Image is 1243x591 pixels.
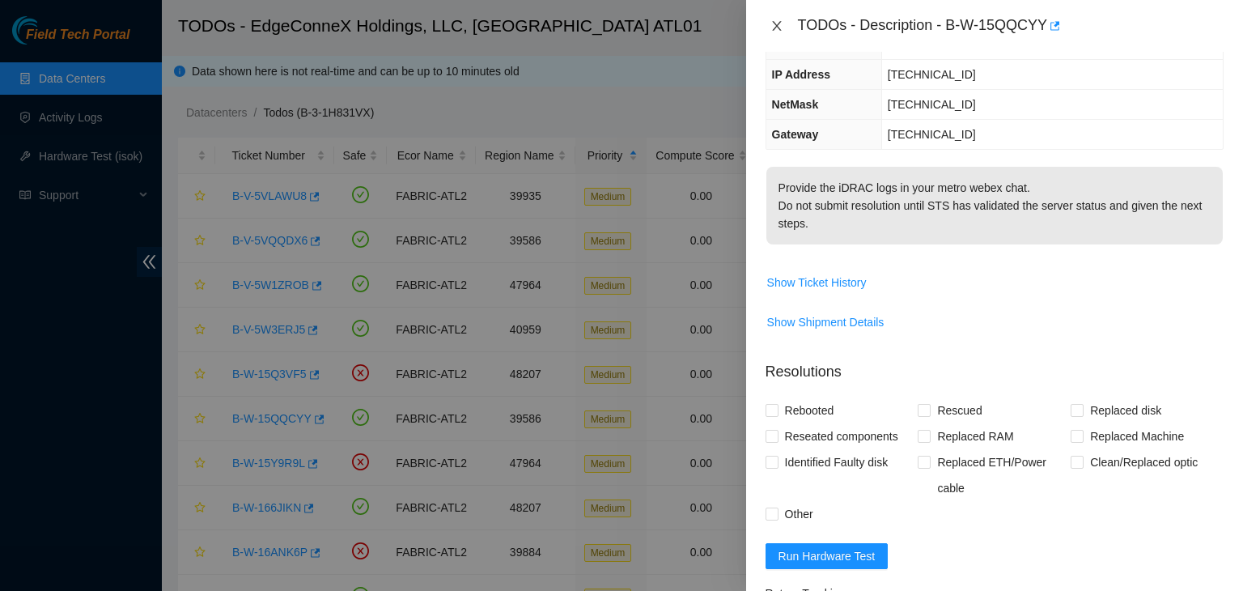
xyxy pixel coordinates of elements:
span: close [770,19,783,32]
span: Run Hardware Test [778,547,876,565]
span: Replaced disk [1084,398,1168,423]
span: Identified Faulty disk [778,449,895,475]
span: Gateway [772,128,819,141]
p: Provide the iDRAC logs in your metro webex chat. Do not submit resolution until STS has validated... [766,167,1223,244]
button: Show Ticket History [766,270,868,295]
span: Reseated components [778,423,905,449]
span: IP Address [772,68,830,81]
span: Replaced ETH/Power cable [931,449,1071,501]
p: Resolutions [766,348,1224,383]
span: Clean/Replaced optic [1084,449,1204,475]
button: Close [766,19,788,34]
span: NetMask [772,98,819,111]
span: Show Ticket History [767,274,867,291]
span: [TECHNICAL_ID] [888,128,976,141]
span: Rescued [931,398,988,423]
button: Show Shipment Details [766,309,885,335]
span: Other [778,501,820,527]
button: Run Hardware Test [766,543,889,569]
span: Replaced RAM [931,423,1020,449]
span: Rebooted [778,398,841,423]
span: [TECHNICAL_ID] [888,98,976,111]
span: Show Shipment Details [767,313,885,331]
div: TODOs - Description - B-W-15QQCYY [798,13,1224,39]
span: Replaced Machine [1084,423,1190,449]
span: [TECHNICAL_ID] [888,68,976,81]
